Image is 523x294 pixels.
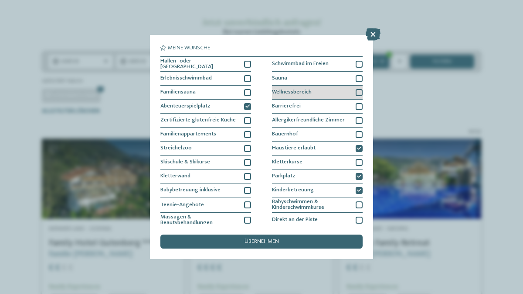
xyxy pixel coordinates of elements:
span: Familienappartements [160,131,216,137]
span: Barrierefrei [272,104,301,109]
span: Kletterkurse [272,159,302,165]
span: Schwimmbad im Freien [272,61,329,67]
span: Haustiere erlaubt [272,145,316,151]
span: Streichelzoo [160,145,192,151]
span: Erlebnisschwimmbad [160,76,212,81]
span: Babyschwimmen & Kinderschwimmkurse [272,199,350,211]
span: Direkt an der Piste [272,217,318,223]
span: Babybetreuung inklusive [160,187,221,193]
span: Kletterwand [160,173,190,179]
span: Bauernhof [272,131,298,137]
span: Sauna [272,76,287,81]
span: Teenie-Angebote [160,202,204,208]
span: Meine Wünsche [168,45,210,51]
span: Kinderbetreuung [272,187,314,193]
span: übernehmen [245,239,279,245]
span: Parkplatz [272,173,295,179]
span: Familiensauna [160,90,196,95]
span: Massagen & Beautybehandlungen [160,214,239,226]
span: Abenteuerspielplatz [160,104,210,109]
span: Zertifizierte glutenfreie Küche [160,118,236,123]
span: Skischule & Skikurse [160,159,210,165]
span: Hallen- oder [GEOGRAPHIC_DATA] [160,59,239,70]
span: Wellnessbereich [272,90,312,95]
span: Allergikerfreundliche Zimmer [272,118,345,123]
